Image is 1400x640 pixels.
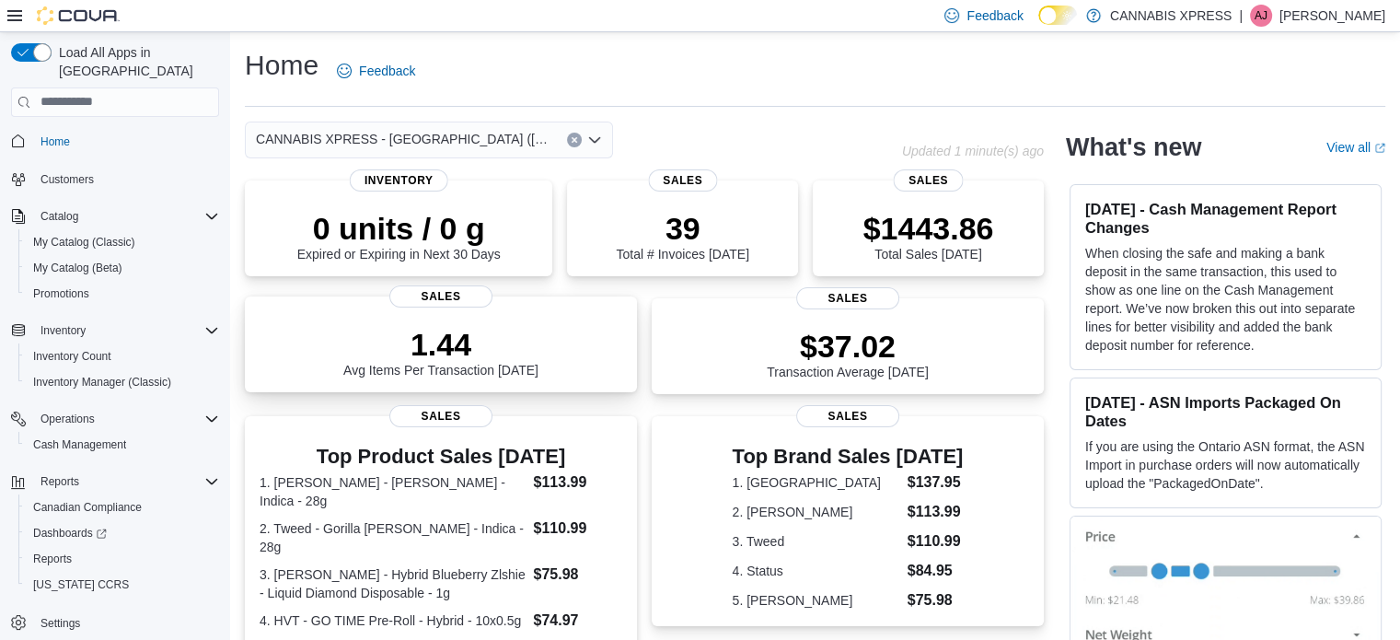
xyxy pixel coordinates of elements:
h3: Top Brand Sales [DATE] [733,446,964,468]
span: Sales [389,285,492,308]
span: Inventory Manager (Classic) [26,371,219,393]
span: Load All Apps in [GEOGRAPHIC_DATA] [52,43,219,80]
div: Anthony John [1250,5,1272,27]
span: Home [40,134,70,149]
dd: $113.99 [908,501,964,523]
span: Inventory [33,320,219,342]
div: Avg Items Per Transaction [DATE] [343,326,538,378]
dt: 4. HVT - GO TIME Pre-Roll - Hybrid - 10x0.5g [260,611,526,630]
dt: 2. Tweed - Gorilla [PERSON_NAME] - Indica - 28g [260,519,526,556]
a: Reports [26,548,79,570]
span: Reports [26,548,219,570]
span: Dashboards [33,526,107,541]
p: $37.02 [767,328,929,365]
dd: $110.99 [908,530,964,553]
dd: $137.95 [908,471,964,494]
div: Total # Invoices [DATE] [616,210,748,262]
p: If you are using the Ontario ASN format, the ASN Import in purchase orders will now automatically... [1085,437,1366,493]
h3: [DATE] - ASN Imports Packaged On Dates [1085,393,1366,430]
span: Dashboards [26,522,219,544]
a: Home [33,131,77,153]
a: My Catalog (Beta) [26,257,130,279]
a: Promotions [26,283,97,305]
button: Operations [33,408,102,430]
button: Inventory Count [18,343,226,369]
span: Inventory Count [33,349,111,364]
span: Promotions [26,283,219,305]
button: Catalog [4,204,226,229]
span: Canadian Compliance [26,496,219,518]
span: CANNABIS XPRESS - [GEOGRAPHIC_DATA] ([GEOGRAPHIC_DATA]) [256,128,549,150]
a: Canadian Compliance [26,496,149,518]
span: Reports [40,474,79,489]
dt: 1. [GEOGRAPHIC_DATA] [733,473,900,492]
span: Inventory [350,169,448,192]
button: Catalog [33,205,86,227]
button: Reports [4,469,226,495]
p: $1443.86 [863,210,994,247]
span: Feedback [359,62,415,80]
button: Inventory [4,318,226,343]
h2: What's new [1066,133,1201,162]
a: Inventory Count [26,345,119,367]
span: Catalog [40,209,78,224]
p: CANNABIS XPRESS [1110,5,1232,27]
div: Total Sales [DATE] [863,210,994,262]
span: Reports [33,552,72,566]
span: AJ [1255,5,1267,27]
span: Canadian Compliance [33,500,142,515]
span: Sales [894,169,963,192]
button: My Catalog (Beta) [18,255,226,281]
button: Reports [33,471,87,493]
span: Sales [796,405,899,427]
span: Cash Management [33,437,126,452]
dd: $75.98 [908,589,964,611]
span: Sales [648,169,717,192]
a: Cash Management [26,434,133,456]
span: Cash Management [26,434,219,456]
p: 39 [616,210,748,247]
h3: Top Product Sales [DATE] [260,446,622,468]
span: Customers [40,172,94,187]
button: Cash Management [18,432,226,458]
span: Sales [796,287,899,309]
span: Operations [40,412,95,426]
a: Inventory Manager (Classic) [26,371,179,393]
span: My Catalog (Classic) [26,231,219,253]
p: When closing the safe and making a bank deposit in the same transaction, this used to show as one... [1085,244,1366,355]
a: My Catalog (Classic) [26,231,143,253]
span: Inventory Manager (Classic) [33,375,171,390]
span: Catalog [33,205,219,227]
button: Operations [4,406,226,432]
dt: 2. [PERSON_NAME] [733,503,900,521]
span: My Catalog (Beta) [26,257,219,279]
span: Feedback [966,6,1023,25]
img: Cova [37,6,120,25]
dt: 3. [PERSON_NAME] - Hybrid Blueberry Zlshie - Liquid Diamond Disposable - 1g [260,565,526,602]
button: Inventory [33,320,93,342]
dd: $113.99 [533,471,621,494]
dd: $75.98 [533,564,621,586]
h3: [DATE] - Cash Management Report Changes [1085,200,1366,237]
button: [US_STATE] CCRS [18,572,226,598]
span: My Catalog (Classic) [33,235,135,250]
button: Promotions [18,281,226,307]
span: Promotions [33,286,89,301]
span: Washington CCRS [26,574,219,596]
dd: $84.95 [908,560,964,582]
dd: $110.99 [533,518,621,540]
button: Reports [18,546,226,572]
span: Dark Mode [1038,25,1039,26]
button: My Catalog (Classic) [18,229,226,255]
span: Home [33,130,219,153]
span: Inventory Count [26,345,219,367]
p: 0 units / 0 g [297,210,501,247]
span: Sales [389,405,492,427]
span: Operations [33,408,219,430]
div: Expired or Expiring in Next 30 Days [297,210,501,262]
a: Settings [33,612,87,634]
span: [US_STATE] CCRS [33,577,129,592]
button: Clear input [567,133,582,147]
span: Inventory [40,323,86,338]
button: Customers [4,166,226,192]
